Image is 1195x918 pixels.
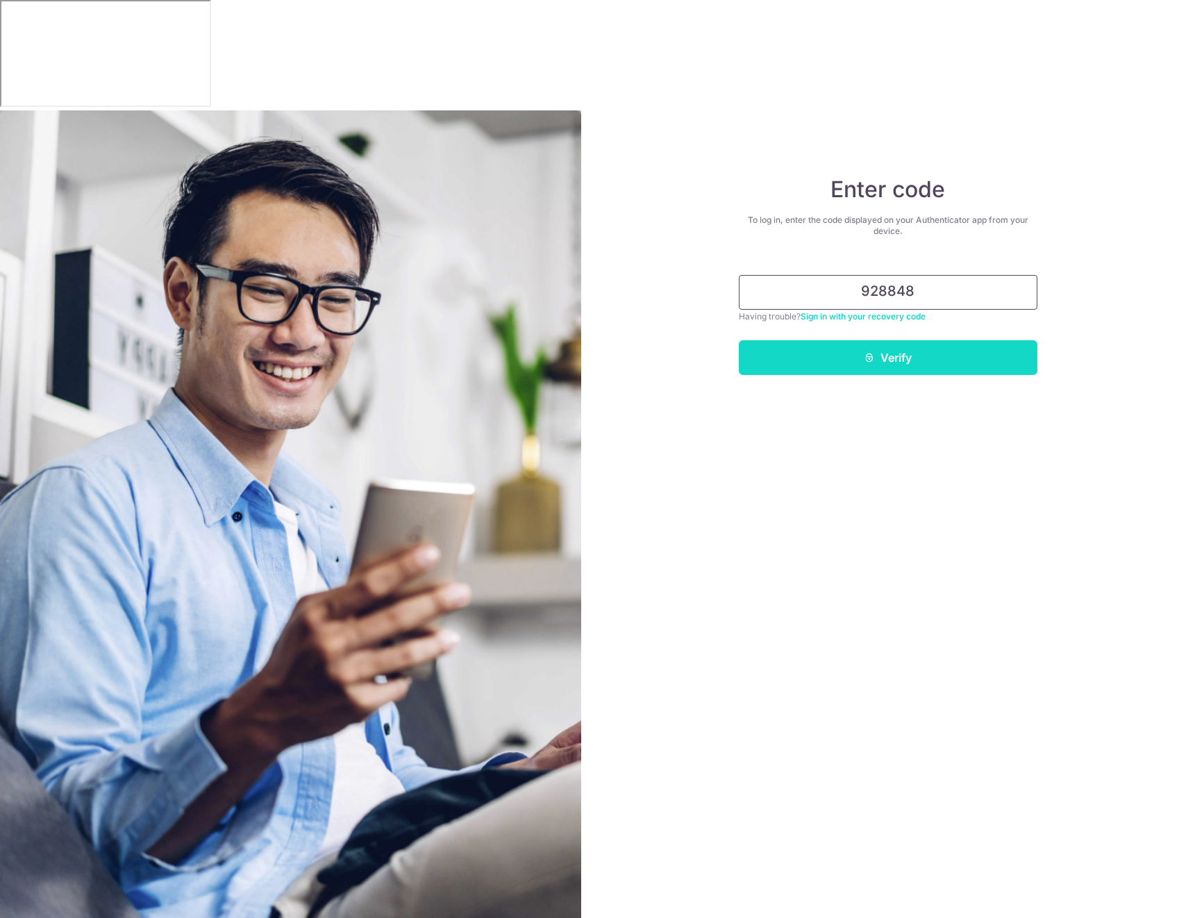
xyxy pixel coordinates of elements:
h4: Enter code [739,176,1037,203]
div: To log in, enter the code displayed on your Authenticator app from your device. [739,215,1037,237]
div: Having trouble? [739,310,1037,324]
button: Verify [739,340,1037,375]
a: Sign in with your recovery code [801,311,926,322]
input: Enter 6 digit code [739,275,1037,310]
